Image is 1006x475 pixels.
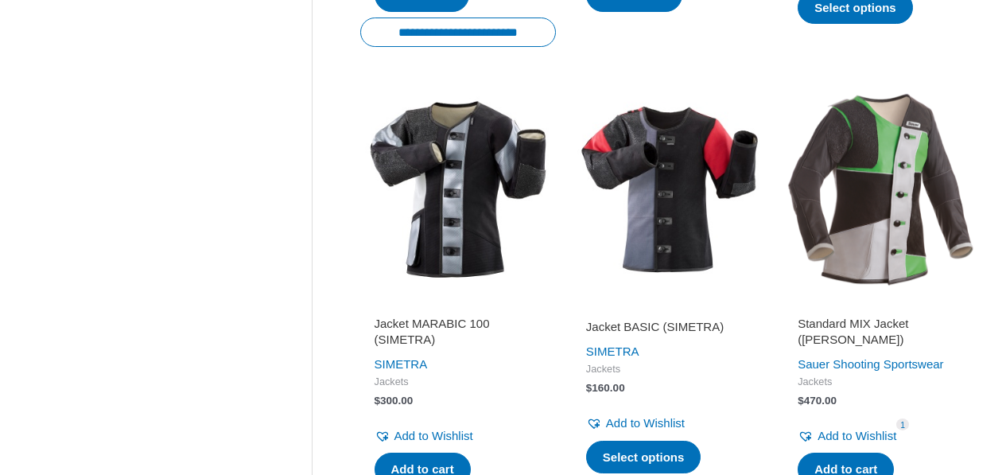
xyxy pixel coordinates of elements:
span: Jackets [798,376,965,389]
a: SIMETRA [375,357,428,371]
a: Jacket BASIC (SIMETRA) [586,319,753,341]
span: Jackets [375,376,542,389]
a: Add to Wishlist [375,425,473,447]
iframe: Customer reviews powered by Trustpilot [798,297,965,316]
img: Jacket BASIC [572,91,767,287]
span: $ [586,382,592,394]
iframe: Customer reviews powered by Trustpilot [375,297,542,316]
span: 1 [896,419,909,430]
h2: Jacket BASIC (SIMETRA) [586,319,753,335]
img: Standard MIX Jacket [783,91,979,287]
a: Add to Wishlist [586,412,685,434]
img: Jacket MARABIC 100 [360,91,556,287]
span: Jackets [586,363,753,376]
a: Jacket MARABIC 100 (SIMETRA) [375,316,542,353]
h2: Jacket MARABIC 100 (SIMETRA) [375,316,542,347]
bdi: 300.00 [375,395,414,407]
span: Add to Wishlist [394,429,473,442]
span: $ [375,395,381,407]
a: Add to Wishlist [798,425,896,447]
bdi: 160.00 [586,382,625,394]
a: Select options for “Jacket BASIC (SIMETRA)” [586,441,701,474]
span: Add to Wishlist [606,416,685,430]
iframe: Customer reviews powered by Trustpilot [586,297,753,316]
bdi: 470.00 [798,395,837,407]
a: SIMETRA [586,345,639,358]
a: Standard MIX Jacket ([PERSON_NAME]) [798,316,965,353]
h2: Standard MIX Jacket ([PERSON_NAME]) [798,316,965,347]
span: $ [798,395,804,407]
span: Add to Wishlist [818,429,896,442]
a: Sauer Shooting Sportswear [798,357,943,371]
